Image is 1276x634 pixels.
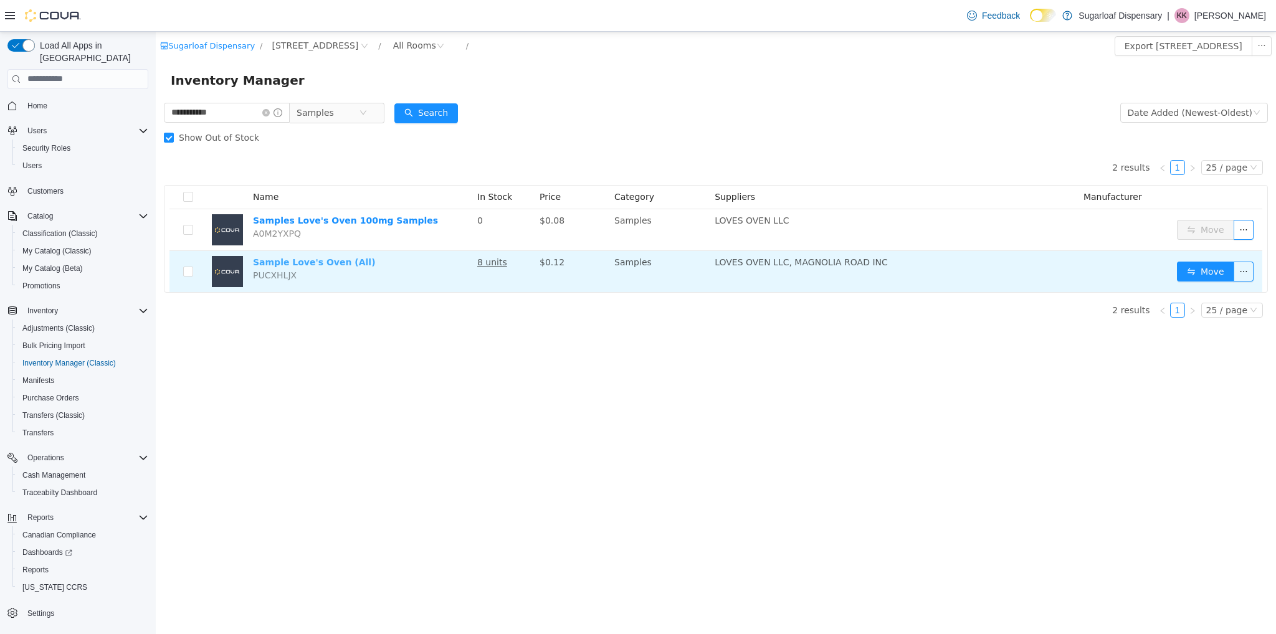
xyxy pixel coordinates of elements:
[17,485,102,500] a: Traceabilty Dashboard
[321,184,327,194] span: 0
[1094,275,1102,283] i: icon: down
[12,561,153,579] button: Reports
[17,468,148,483] span: Cash Management
[12,260,153,277] button: My Catalog (Beta)
[962,3,1025,28] a: Feedback
[17,562,54,577] a: Reports
[1030,9,1056,22] input: Dark Mode
[56,224,87,255] img: Sample Love's Oven (All) placeholder
[1194,8,1266,23] p: [PERSON_NAME]
[384,160,405,170] span: Price
[17,408,90,423] a: Transfers (Classic)
[97,197,145,207] span: A0M2YXPQ
[12,140,153,157] button: Security Roles
[27,306,58,316] span: Inventory
[22,183,148,199] span: Customers
[17,244,148,258] span: My Catalog (Classic)
[2,302,153,319] button: Inventory
[4,10,12,18] i: icon: shop
[2,182,153,200] button: Customers
[22,123,148,138] span: Users
[384,184,409,194] span: $0.08
[12,544,153,561] a: Dashboards
[17,261,148,276] span: My Catalog (Beta)
[12,424,153,442] button: Transfers
[1021,188,1078,208] button: icon: swapMove
[959,4,1097,24] button: Export [STREET_ADDRESS]
[17,562,148,577] span: Reports
[17,580,92,595] a: [US_STATE] CCRS
[17,278,65,293] a: Promotions
[1021,230,1078,250] button: icon: swapMove
[22,209,148,224] span: Catalog
[17,226,148,241] span: Classification (Classic)
[17,528,101,542] a: Canadian Compliance
[2,603,153,622] button: Settings
[321,225,351,235] u: 8 units
[2,97,153,115] button: Home
[17,278,148,293] span: Promotions
[22,263,83,273] span: My Catalog (Beta)
[1167,8,1169,23] p: |
[107,77,114,85] i: icon: close-circle
[22,510,59,525] button: Reports
[22,582,87,592] span: [US_STATE] CCRS
[97,225,220,235] a: Sample Love's Oven (All)
[999,128,1014,143] li: Previous Page
[22,246,92,256] span: My Catalog (Classic)
[17,141,148,156] span: Security Roles
[35,39,148,64] span: Load All Apps in [GEOGRAPHIC_DATA]
[17,338,90,353] a: Bulk Pricing Import
[22,123,52,138] button: Users
[12,466,153,484] button: Cash Management
[1003,133,1011,140] i: icon: left
[97,184,282,194] a: Samples Love's Oven 100mg Samples
[22,428,54,438] span: Transfers
[22,229,98,239] span: Classification (Classic)
[17,580,148,595] span: Washington CCRS
[1033,133,1040,140] i: icon: right
[12,579,153,596] button: [US_STATE] CCRS
[1014,271,1029,286] li: 1
[17,390,84,405] a: Purchase Orders
[237,4,280,23] div: All Rooms
[22,209,58,224] button: Catalog
[17,261,88,276] a: My Catalog (Beta)
[17,356,148,371] span: Inventory Manager (Classic)
[15,39,156,59] span: Inventory Manager
[1078,230,1098,250] button: icon: ellipsis
[22,605,148,620] span: Settings
[22,303,63,318] button: Inventory
[12,225,153,242] button: Classification (Classic)
[1078,8,1162,23] p: Sugarloaf Dispensary
[2,509,153,526] button: Reports
[22,358,116,368] span: Inventory Manager (Classic)
[17,356,121,371] a: Inventory Manager (Classic)
[22,565,49,575] span: Reports
[25,9,81,22] img: Cova
[17,485,148,500] span: Traceabilty Dashboard
[118,77,126,85] i: icon: info-circle
[1014,128,1029,143] li: 1
[1029,271,1044,286] li: Next Page
[17,425,59,440] a: Transfers
[956,271,994,286] li: 2 results
[12,157,153,174] button: Users
[12,372,153,389] button: Manifests
[956,128,994,143] li: 2 results
[117,7,203,21] span: 336 East Chestnut St
[384,225,409,235] span: $0.12
[17,390,148,405] span: Purchase Orders
[22,547,72,557] span: Dashboards
[321,160,356,170] span: In Stock
[22,393,79,403] span: Purchase Orders
[17,338,148,353] span: Bulk Pricing Import
[17,158,47,173] a: Users
[97,160,123,170] span: Name
[17,545,77,560] a: Dashboards
[22,98,148,113] span: Home
[559,160,599,170] span: Suppliers
[2,207,153,225] button: Catalog
[22,143,70,153] span: Security Roles
[17,321,100,336] a: Adjustments (Classic)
